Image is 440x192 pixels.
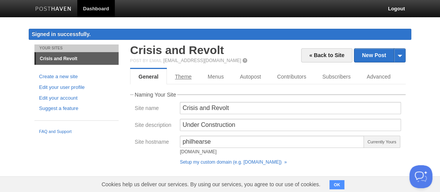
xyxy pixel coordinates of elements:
label: Site description [135,122,175,130]
a: New Post [354,49,405,62]
span: Post by Email [130,58,162,63]
span: Currently Yours [363,136,400,148]
a: General [130,69,167,84]
button: OK [329,180,344,189]
iframe: Help Scout Beacon - Open [409,165,432,188]
a: « Back to Site [301,48,352,62]
a: Create a new site [39,73,114,81]
legend: What can people do on your site? [134,176,216,181]
a: Advanced [359,69,398,84]
a: Crisis and Revolt [36,53,119,65]
label: Site name [135,105,175,113]
a: Menus [200,69,232,84]
a: Edit your account [39,94,114,102]
li: Your Sites [34,44,119,52]
a: Edit your user profile [39,84,114,92]
a: [EMAIL_ADDRESS][DOMAIN_NAME] [163,58,241,63]
a: Setup my custom domain (e.g. [DOMAIN_NAME]) » [180,159,287,165]
div: Signed in successfully. [29,29,411,40]
span: Cookies help us deliver our services. By using our services, you agree to our use of cookies. [94,177,328,192]
legend: Naming Your Site [134,92,177,97]
img: Posthaven-bar [35,7,72,12]
a: Suggest a feature [39,105,114,113]
a: FAQ and Support [39,128,114,135]
a: Crisis and Revolt [130,44,224,56]
div: [DOMAIN_NAME] [180,149,364,154]
label: Site hostname [135,139,175,146]
a: Theme [167,69,200,84]
a: Subscribers [314,69,359,84]
a: Contributors [269,69,314,84]
a: Autopost [232,69,269,84]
